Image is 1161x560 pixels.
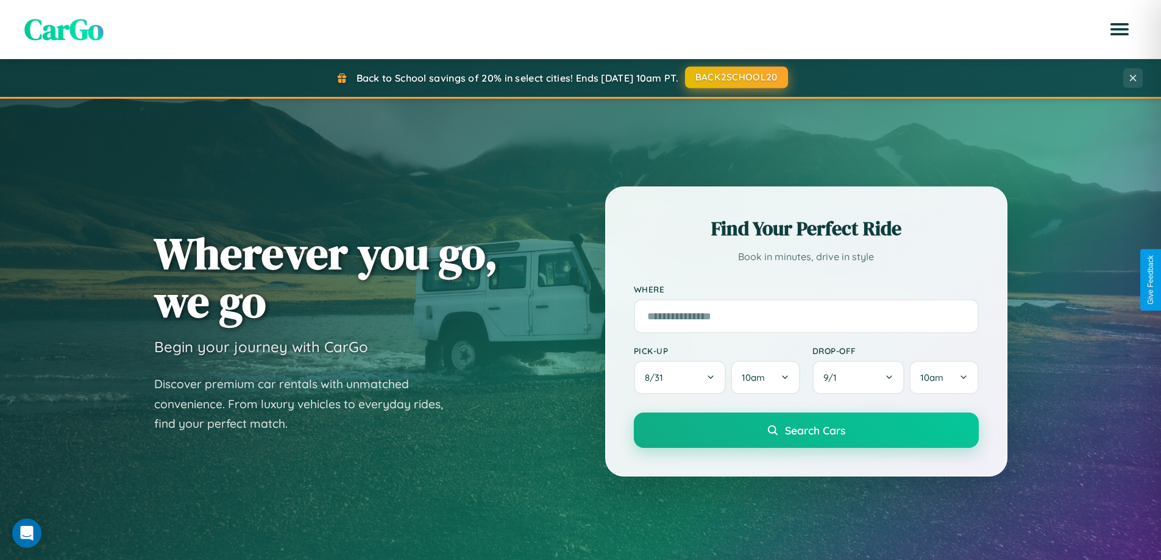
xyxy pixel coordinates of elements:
h3: Begin your journey with CarGo [154,338,368,356]
p: Discover premium car rentals with unmatched convenience. From luxury vehicles to everyday rides, ... [154,374,459,434]
span: Back to School savings of 20% in select cities! Ends [DATE] 10am PT. [357,72,678,84]
p: Book in minutes, drive in style [634,248,979,266]
span: CarGo [24,9,104,49]
div: Give Feedback [1146,255,1155,305]
span: 10am [742,372,765,383]
span: Search Cars [785,424,845,437]
button: 10am [909,361,978,394]
span: 10am [920,372,943,383]
label: Pick-up [634,346,800,356]
button: 10am [731,361,800,394]
label: Where [634,284,979,294]
label: Drop-off [812,346,979,356]
button: Open menu [1102,12,1137,46]
button: 9/1 [812,361,905,394]
button: 8/31 [634,361,726,394]
span: 8 / 31 [645,372,669,383]
h1: Wherever you go, we go [154,229,498,325]
button: Search Cars [634,413,979,448]
h2: Find Your Perfect Ride [634,215,979,242]
div: Open Intercom Messenger [12,519,41,548]
button: BACK2SCHOOL20 [685,66,788,88]
span: 9 / 1 [823,372,843,383]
